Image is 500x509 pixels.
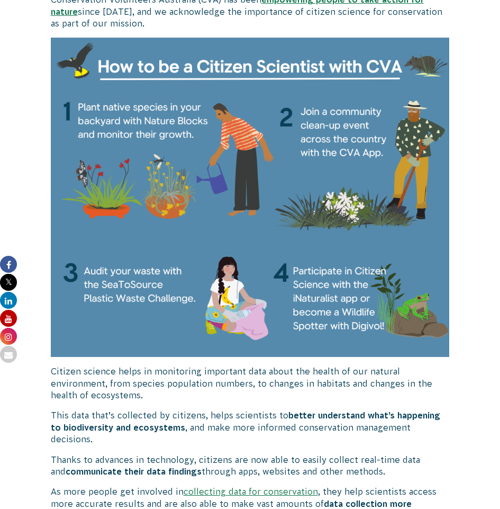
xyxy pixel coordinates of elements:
[66,467,202,476] strong: communicate their data findings
[51,365,450,401] p: Citizen science helps in monitoring important data about the health of our natural environment, f...
[51,410,440,432] strong: better understand what’s happening to biodiversity and ecosystems
[51,454,450,478] p: Thanks to advances in technology, citizens are now able to easily collect real-time data and thro...
[184,487,318,496] a: collecting data for conservation
[51,409,450,445] p: This data that’s collected by citizens, helps scientists to , and make more informed conservation...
